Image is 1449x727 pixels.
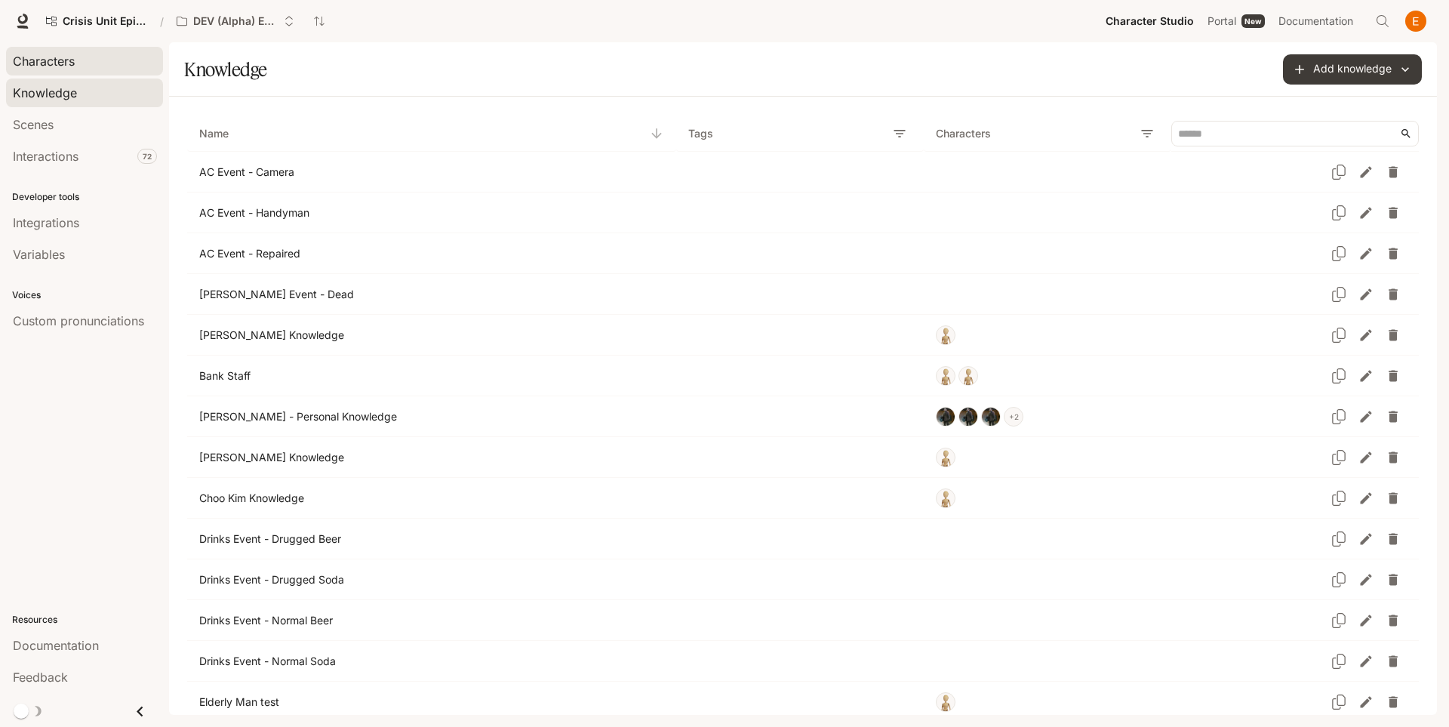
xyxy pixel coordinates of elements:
[937,489,955,507] img: default_avatar.webp
[199,409,652,424] p: Bryan Warren - Personal Knowledge
[1380,199,1407,226] button: Delete knowledge
[936,325,955,345] div: Alan Tiles
[982,408,1000,426] img: 0ea8ffc6-97ce-4d0c-b164-9c1aea58dda6-1024.webp
[936,123,991,143] p: Characters
[1380,485,1407,512] button: Delete knowledge
[1325,566,1352,593] button: Copy knowledge ID
[936,407,955,427] div: Bryan Warren (June 04 Backup)
[1325,607,1352,634] button: Copy knowledge ID
[1325,199,1352,226] button: Copy knowledge ID
[958,407,978,427] div: Bryan Warren (copy)
[937,693,955,711] img: default_avatar.webp
[1380,566,1407,593] button: Delete knowledge
[1352,199,1380,226] a: Edit knowledge
[1352,444,1380,471] a: Edit knowledge
[199,491,652,506] p: Choo Kim Knowledge
[1352,648,1380,675] a: Edit knowledge
[1352,566,1380,593] a: Edit knowledge
[1380,281,1407,308] button: Delete knowledge
[1352,281,1380,308] a: Edit knowledge
[1106,12,1194,31] span: Character Studio
[1352,607,1380,634] a: Edit knowledge
[937,448,955,467] img: default_avatar.webp
[1380,688,1407,716] button: Delete knowledge
[1201,6,1271,36] a: PortalNew
[936,488,955,508] div: Choo Kim
[1325,485,1352,512] button: Copy knowledge ID
[1380,403,1407,430] button: Delete knowledge
[199,287,652,302] p: Alan Event - Dead
[959,408,977,426] img: 0ea8ffc6-97ce-4d0c-b164-9c1aea58dda6-1024.webp
[1325,403,1352,430] button: Copy knowledge ID
[199,328,652,343] p: Alan Tiles Knowledge
[1352,322,1380,349] a: Edit knowledge
[193,15,278,28] p: DEV (Alpha) Episode 1 - Crisis Unit
[1380,648,1407,675] button: Delete knowledge
[1380,444,1407,471] button: Delete knowledge
[1325,525,1352,553] button: Copy knowledge ID
[688,123,713,143] p: Tags
[937,367,955,385] img: default_avatar.webp
[1325,159,1352,186] button: Copy knowledge ID
[199,572,652,587] p: Drinks Event - Drugged Soda
[1352,240,1380,267] a: Edit knowledge
[199,531,652,547] p: Drinks Event - Drugged Beer
[1401,6,1431,36] button: User avatar
[1352,362,1380,390] a: Edit knowledge
[199,246,652,261] p: AC Event - Repaired
[199,123,229,143] p: Name
[1241,14,1265,28] div: New
[1352,688,1380,716] a: Edit knowledge
[1272,6,1364,36] a: Documentation
[199,613,652,628] p: Drinks Event - Normal Beer
[1325,688,1352,716] button: Copy knowledge ID
[1278,12,1353,31] span: Documentation
[1352,525,1380,553] a: Edit knowledge
[1325,281,1352,308] button: Copy knowledge ID
[1135,122,1159,146] button: Filter
[1380,240,1407,267] button: Delete knowledge
[39,6,154,36] a: Crisis Unit Episode 1
[937,326,955,344] img: default_avatar.webp
[936,448,955,467] div: Carol Sanderson
[1405,11,1426,32] img: User avatar
[199,654,652,669] p: Drinks Event - Normal Soda
[1325,322,1352,349] button: Copy knowledge ID
[199,368,652,384] p: Bank Staff
[1352,403,1380,430] a: Edit knowledge
[199,165,652,180] p: AC Event - Camera
[199,450,652,465] p: Carol Miller Knowledge
[1004,407,1023,427] div: + 2
[184,54,267,85] h1: Knowledge
[936,692,955,712] div: Val Messmer
[937,408,955,426] img: 0ea8ffc6-97ce-4d0c-b164-9c1aea58dda6-1024.webp
[1380,362,1407,390] button: Delete knowledge
[1325,362,1352,390] button: Copy knowledge ID
[1380,159,1407,186] button: Delete knowledge
[1207,12,1236,31] span: Portal
[1367,6,1398,36] button: Open Command Menu
[170,6,301,36] button: Open workspace menu
[958,366,978,386] div: Choo Kim
[1325,648,1352,675] button: Copy knowledge ID
[1380,607,1407,634] button: Delete knowledge
[63,15,147,28] span: Crisis Unit Episode 1
[981,407,1001,427] div: Bryan Warren
[1325,444,1352,471] button: Copy knowledge ID
[199,205,652,220] p: AC Event - Handyman
[936,366,955,386] div: Ted Borough
[1380,322,1407,349] button: Delete knowledge
[154,14,170,29] div: /
[1283,54,1422,85] button: Add knowledge
[1380,525,1407,553] button: Delete knowledge
[1325,240,1352,267] button: Copy knowledge ID
[1352,159,1380,186] a: Edit knowledge
[199,695,652,710] p: Elderly Man test
[304,6,334,36] button: Sync workspaces
[1352,485,1380,512] a: Edit knowledge
[1100,6,1200,36] a: Character Studio
[888,122,912,146] button: Filter
[959,367,977,385] img: default_avatar.webp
